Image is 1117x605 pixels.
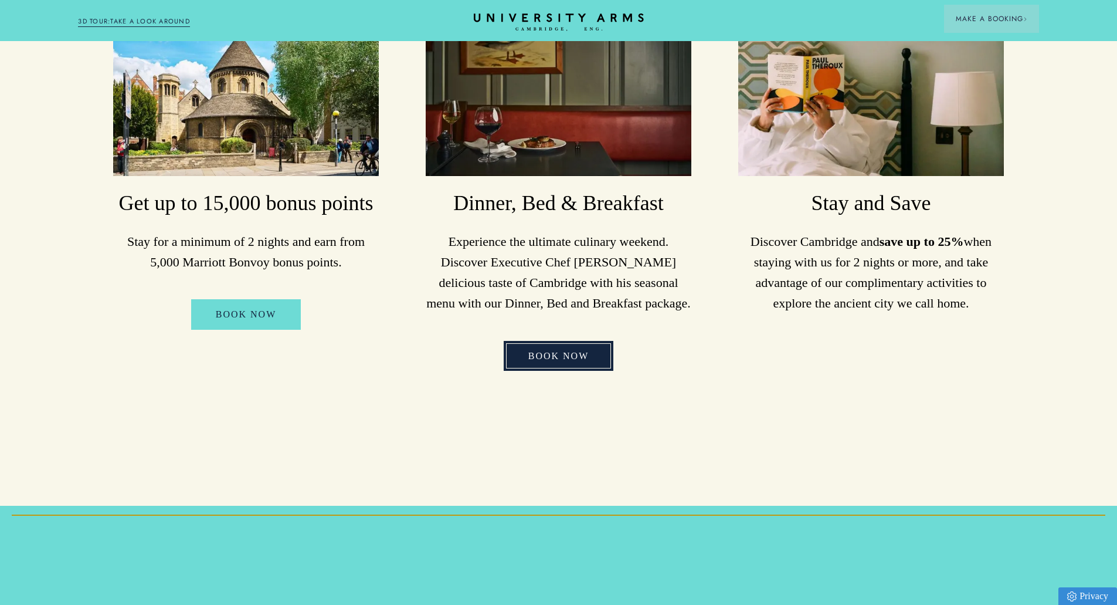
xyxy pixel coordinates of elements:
a: 3D TOUR:TAKE A LOOK AROUND [78,16,190,27]
p: Discover Cambridge and when staying with us for 2 nights or more, and take advantage of our compl... [738,231,1003,314]
h3: Dinner, Bed & Breakfast [426,190,691,218]
p: Experience the ultimate culinary weekend. Discover Executive Chef [PERSON_NAME] delicious taste o... [426,231,691,314]
h3: Stay and Save [738,190,1003,218]
button: Make a BookingArrow icon [944,5,1039,33]
strong: save up to 25% [880,234,964,249]
a: Home [474,13,644,32]
h3: Get up to 15,000 bonus points [113,190,378,218]
span: Make a Booking [956,13,1027,24]
img: Privacy [1067,592,1077,601]
p: Stay for a minimum of 2 nights and earn from 5,000 Marriott Bonvoy bonus points. [113,231,378,272]
img: Arrow icon [1023,17,1027,21]
a: Privacy [1058,587,1117,605]
a: Book Now [504,341,614,371]
a: Book Now [191,299,301,330]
